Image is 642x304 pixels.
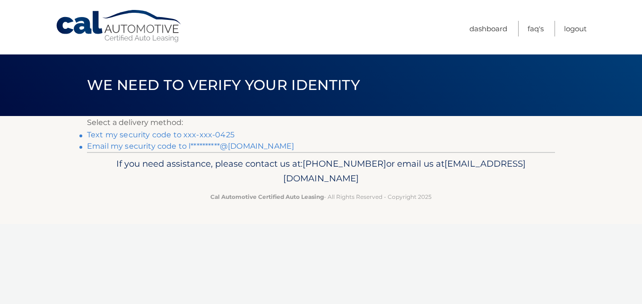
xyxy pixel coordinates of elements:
a: Email my security code to l**********@[DOMAIN_NAME] [87,142,294,151]
span: [PHONE_NUMBER] [303,158,386,169]
span: We need to verify your identity [87,76,360,94]
a: Dashboard [469,21,507,36]
a: Cal Automotive [55,9,183,43]
p: If you need assistance, please contact us at: or email us at [93,156,549,187]
a: Text my security code to xxx-xxx-0425 [87,130,234,139]
p: Select a delivery method: [87,116,555,129]
a: FAQ's [528,21,544,36]
p: - All Rights Reserved - Copyright 2025 [93,192,549,202]
strong: Cal Automotive Certified Auto Leasing [210,193,324,200]
a: Logout [564,21,587,36]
